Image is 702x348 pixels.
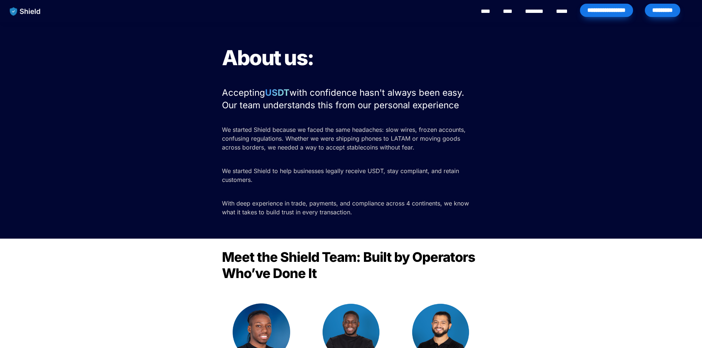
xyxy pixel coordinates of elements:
[222,45,314,70] span: About us:
[222,87,467,110] span: with confidence hasn't always been easy. Our team understands this from our personal experience
[6,4,44,19] img: website logo
[222,249,478,281] span: Meet the Shield Team: Built by Operators Who’ve Done It
[222,87,265,98] span: Accepting
[265,87,289,98] strong: USDT
[222,200,471,216] span: With deep experience in trade, payments, and compliance across 4 continents, we know what it take...
[222,167,461,183] span: We started Shield to help businesses legally receive USDT, stay compliant, and retain customers.
[222,126,468,151] span: We started Shield because we faced the same headaches: slow wires, frozen accounts, confusing reg...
